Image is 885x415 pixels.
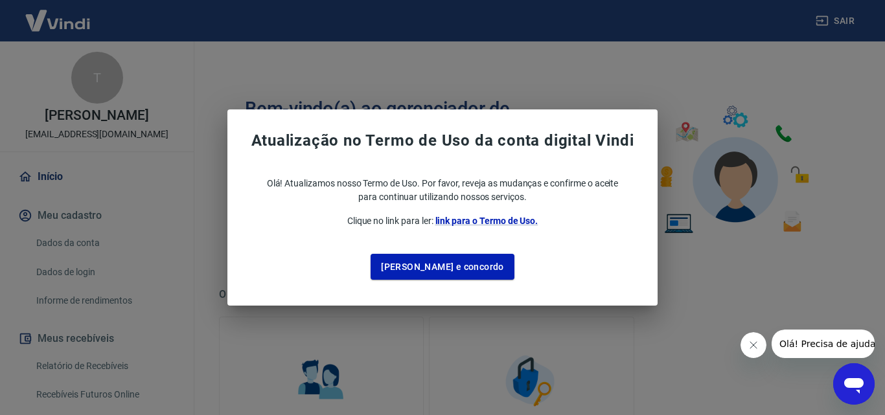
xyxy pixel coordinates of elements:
[371,254,514,280] button: [PERSON_NAME] e concordo
[772,330,875,358] iframe: Mensagem da empresa
[741,332,766,358] iframe: Fechar mensagem
[435,216,538,226] a: link para o Termo de Uso.
[233,130,652,151] span: Atualização no Termo de Uso da conta digital Vindi
[233,177,652,204] p: Olá! Atualizamos nosso Termo de Uso. Por favor, reveja as mudanças e confirme o aceite para conti...
[233,214,652,228] p: Clique no link para ler:
[8,9,109,19] span: Olá! Precisa de ajuda?
[833,363,875,405] iframe: Botão para abrir a janela de mensagens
